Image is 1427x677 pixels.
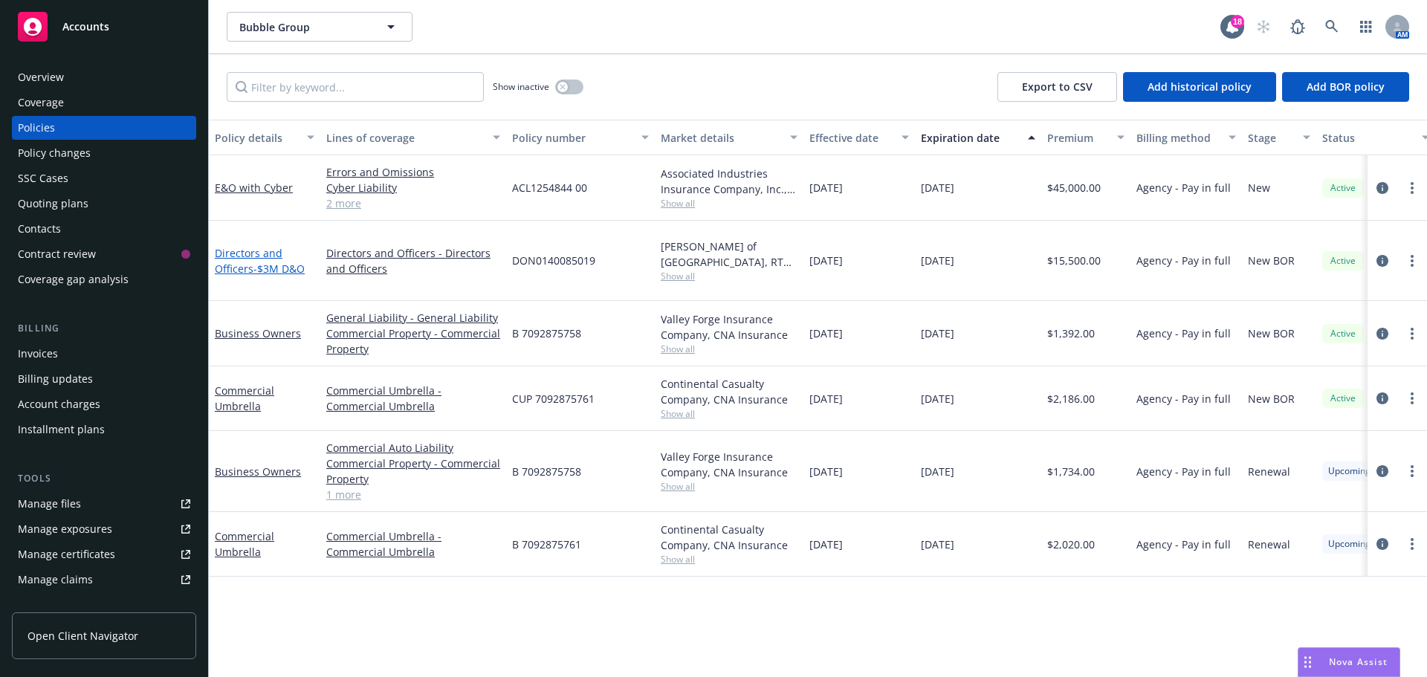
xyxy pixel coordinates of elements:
button: Add BOR policy [1282,72,1409,102]
div: Coverage [18,91,64,114]
input: Filter by keyword... [227,72,484,102]
span: New BOR [1248,325,1295,341]
div: Installment plans [18,418,105,441]
div: Manage claims [18,568,93,592]
a: Commercial Property - Commercial Property [326,456,500,487]
a: Accounts [12,6,196,48]
button: Export to CSV [997,72,1117,102]
a: Report a Bug [1283,12,1313,42]
a: Directors and Officers - Directors and Officers [326,245,500,276]
span: Agency - Pay in full [1136,537,1231,552]
div: [PERSON_NAME] of [GEOGRAPHIC_DATA], RT Specialty Insurance Services, LLC (RSG Specialty, LLC) [661,239,797,270]
a: circleInformation [1373,462,1391,480]
a: Coverage gap analysis [12,268,196,291]
a: more [1403,389,1421,407]
a: circleInformation [1373,179,1391,197]
div: Drag to move [1298,648,1317,676]
div: Quoting plans [18,192,88,216]
a: Manage certificates [12,542,196,566]
a: more [1403,462,1421,480]
span: Active [1328,392,1358,405]
span: Bubble Group [239,19,368,35]
span: DON0140085019 [512,253,595,268]
a: Search [1317,12,1347,42]
a: E&O with Cyber [215,181,293,195]
button: Market details [655,120,803,155]
a: circleInformation [1373,252,1391,270]
a: Contract review [12,242,196,266]
span: Show all [661,553,797,566]
span: $2,020.00 [1047,537,1095,552]
span: [DATE] [809,391,843,406]
span: Manage exposures [12,517,196,541]
span: $45,000.00 [1047,180,1101,195]
a: more [1403,179,1421,197]
div: Manage exposures [18,517,112,541]
span: $15,500.00 [1047,253,1101,268]
span: Active [1328,254,1358,268]
span: $1,392.00 [1047,325,1095,341]
div: Manage files [18,492,81,516]
a: circleInformation [1373,535,1391,553]
span: New BOR [1248,391,1295,406]
a: Business Owners [215,326,301,340]
div: Market details [661,130,781,146]
a: SSC Cases [12,166,196,190]
div: Premium [1047,130,1108,146]
div: Lines of coverage [326,130,484,146]
div: Valley Forge Insurance Company, CNA Insurance [661,311,797,343]
a: Cyber Liability [326,180,500,195]
span: Agency - Pay in full [1136,391,1231,406]
a: more [1403,252,1421,270]
div: Tools [12,471,196,486]
a: Contacts [12,217,196,241]
span: Show all [661,270,797,282]
a: Invoices [12,342,196,366]
span: Show all [661,480,797,493]
button: Expiration date [915,120,1041,155]
span: [DATE] [921,464,954,479]
button: Stage [1242,120,1316,155]
span: Agency - Pay in full [1136,464,1231,479]
span: ACL1254844 00 [512,180,587,195]
div: Expiration date [921,130,1019,146]
a: Commercial Umbrella - Commercial Umbrella [326,528,500,560]
span: [DATE] [921,537,954,552]
span: - $3M D&O [253,262,305,276]
a: more [1403,535,1421,553]
a: Overview [12,65,196,89]
span: [DATE] [921,253,954,268]
button: Add historical policy [1123,72,1276,102]
a: Billing updates [12,367,196,391]
span: Upcoming [1328,464,1371,478]
span: Upcoming [1328,537,1371,551]
div: Account charges [18,392,100,416]
button: Premium [1041,120,1130,155]
span: [DATE] [809,253,843,268]
a: Commercial Umbrella [215,529,274,559]
span: B 7092875758 [512,464,581,479]
a: Manage files [12,492,196,516]
div: Invoices [18,342,58,366]
a: Start snowing [1249,12,1278,42]
span: Show inactive [493,80,549,93]
span: Add BOR policy [1307,80,1385,94]
a: Coverage [12,91,196,114]
span: New [1248,180,1270,195]
span: Add historical policy [1148,80,1252,94]
span: Show all [661,407,797,420]
div: Manage certificates [18,542,115,566]
span: Show all [661,343,797,355]
a: 2 more [326,195,500,211]
button: Billing method [1130,120,1242,155]
a: circleInformation [1373,325,1391,343]
span: $1,734.00 [1047,464,1095,479]
div: Associated Industries Insurance Company, Inc., AmTrust Financial Services, Amwins [661,166,797,197]
a: Policy changes [12,141,196,165]
span: Accounts [62,21,109,33]
a: Quoting plans [12,192,196,216]
span: [DATE] [809,537,843,552]
div: SSC Cases [18,166,68,190]
div: Billing method [1136,130,1220,146]
button: Lines of coverage [320,120,506,155]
